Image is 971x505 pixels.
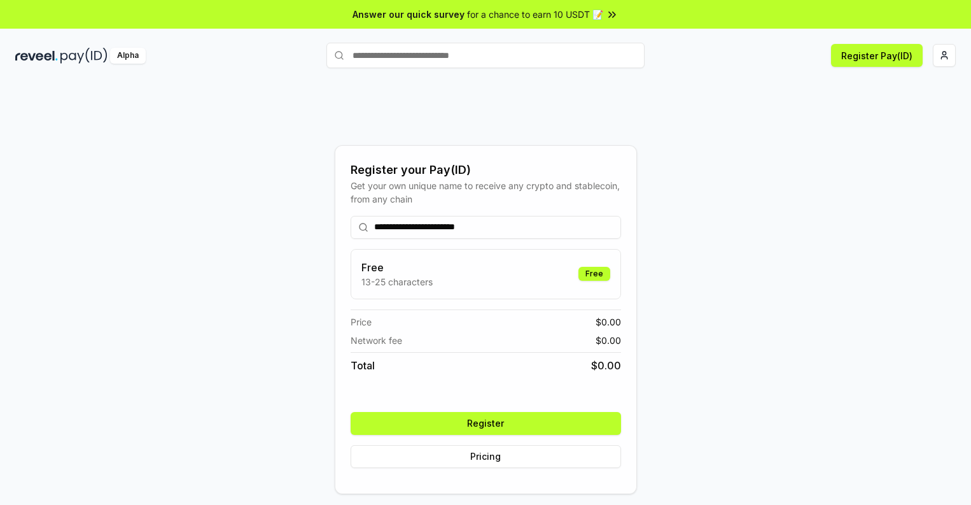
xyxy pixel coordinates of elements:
[351,412,621,435] button: Register
[361,260,433,275] h3: Free
[15,48,58,64] img: reveel_dark
[831,44,923,67] button: Register Pay(ID)
[596,334,621,347] span: $ 0.00
[351,358,375,373] span: Total
[578,267,610,281] div: Free
[361,275,433,288] p: 13-25 characters
[351,315,372,329] span: Price
[351,334,402,347] span: Network fee
[351,445,621,468] button: Pricing
[110,48,146,64] div: Alpha
[467,8,603,21] span: for a chance to earn 10 USDT 📝
[60,48,108,64] img: pay_id
[353,8,465,21] span: Answer our quick survey
[351,161,621,179] div: Register your Pay(ID)
[351,179,621,206] div: Get your own unique name to receive any crypto and stablecoin, from any chain
[596,315,621,329] span: $ 0.00
[591,358,621,373] span: $ 0.00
